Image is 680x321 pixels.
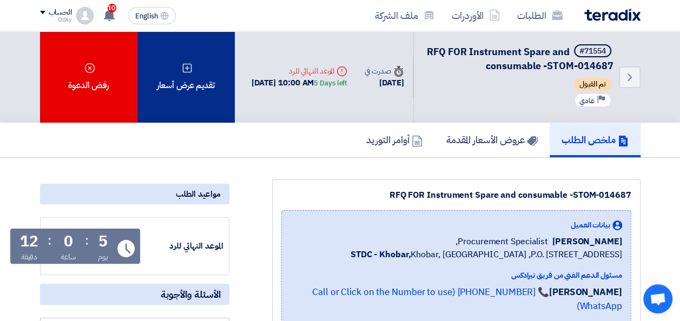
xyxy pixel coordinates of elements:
[552,235,622,248] span: [PERSON_NAME]
[574,78,611,91] span: تم القبول
[351,248,622,261] span: Khobar, [GEOGRAPHIC_DATA] ,P.O. [STREET_ADDRESS]
[509,3,571,28] a: الطلبات
[20,234,38,249] div: 12
[40,17,72,23] div: Oday
[76,7,94,24] img: profile_test.png
[351,248,411,261] b: STDC - Khobar,
[252,65,347,77] div: الموعد النهائي للرد
[366,3,443,28] a: ملف الشركة
[354,123,434,157] a: أوامر التوريد
[128,7,176,24] button: English
[365,65,404,77] div: صدرت في
[40,184,229,204] div: مواعيد الطلب
[427,44,613,72] h5: RFQ FOR Instrument Spare and consumable -STOM-014687
[85,231,89,250] div: :
[562,133,629,146] h5: ملخص الطلب
[137,31,235,123] div: تقديم عرض أسعار
[443,3,509,28] a: الأوردرات
[21,251,38,263] div: دقيقة
[584,9,641,21] img: Teradix logo
[61,251,76,263] div: ساعة
[291,270,622,281] div: مسئول الدعم الفني من فريق تيرادكس
[549,285,622,299] strong: [PERSON_NAME]
[312,285,622,313] a: 📞 [PHONE_NUMBER] (Call or Click on the Number to use WhatsApp)
[434,123,550,157] a: عروض الأسعار المقدمة
[579,96,595,106] span: عادي
[571,219,610,231] span: بيانات العميل
[446,133,538,146] h5: عروض الأسعار المقدمة
[64,234,73,249] div: 0
[142,240,223,252] div: الموعد النهائي للرد
[40,31,137,123] div: رفض الدعوة
[98,251,108,263] div: يوم
[314,78,347,89] div: 5 Days left
[455,235,548,248] span: Procurement Specialist,
[135,12,158,20] span: English
[550,123,641,157] a: ملخص الطلب
[98,234,108,249] div: 5
[49,8,72,17] div: الحساب
[427,44,613,73] span: RFQ FOR Instrument Spare and consumable -STOM-014687
[48,231,51,250] div: :
[252,77,347,89] div: [DATE] 10:00 AM
[643,284,672,313] div: Open chat
[281,189,631,202] div: RFQ FOR Instrument Spare and consumable -STOM-014687
[108,4,116,12] span: 10
[161,288,221,300] span: الأسئلة والأجوبة
[365,77,404,89] div: [DATE]
[579,48,606,55] div: #71554
[366,133,422,146] h5: أوامر التوريد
